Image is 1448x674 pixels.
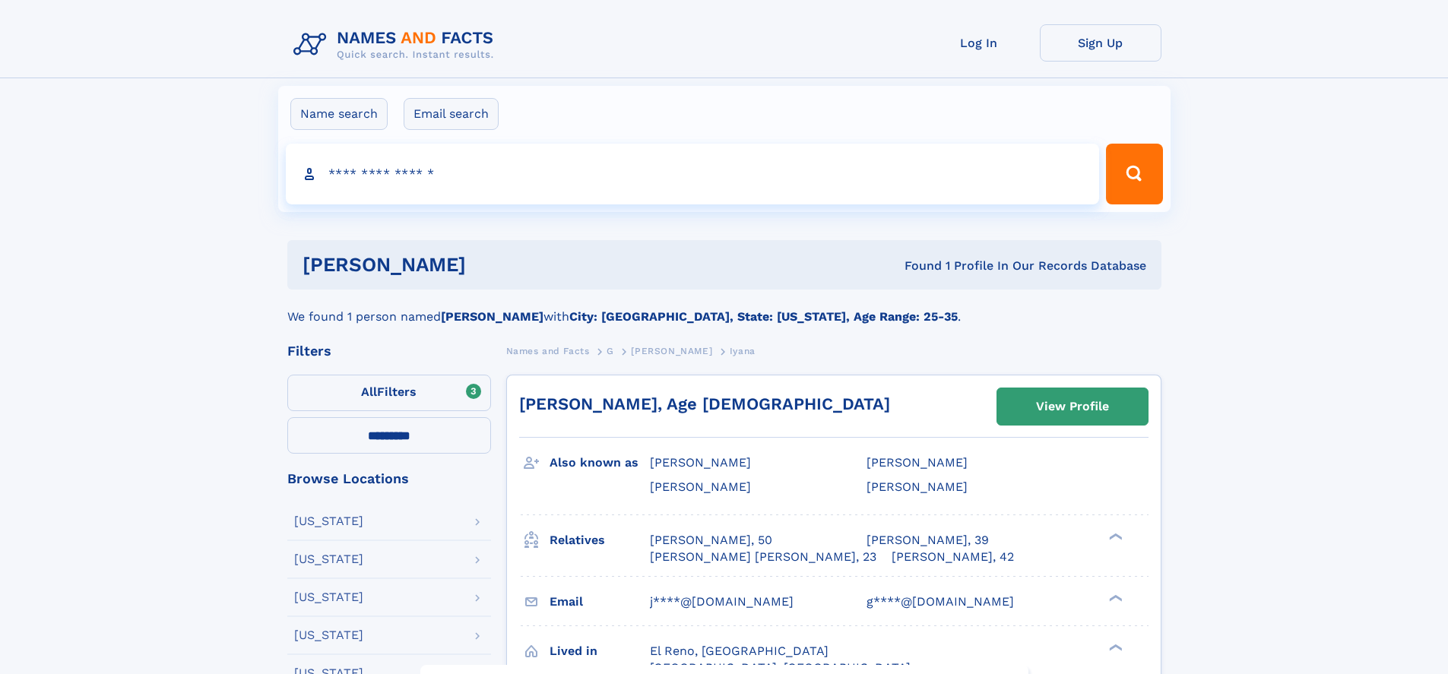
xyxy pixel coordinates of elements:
[287,472,491,486] div: Browse Locations
[650,455,751,470] span: [PERSON_NAME]
[1040,24,1161,62] a: Sign Up
[287,290,1161,326] div: We found 1 person named with .
[550,638,650,664] h3: Lived in
[286,144,1100,204] input: search input
[1106,144,1162,204] button: Search Button
[569,309,958,324] b: City: [GEOGRAPHIC_DATA], State: [US_STATE], Age Range: 25-35
[730,346,756,356] span: Iyana
[550,450,650,476] h3: Also known as
[550,527,650,553] h3: Relatives
[290,98,388,130] label: Name search
[631,346,712,356] span: [PERSON_NAME]
[650,549,876,565] a: [PERSON_NAME] [PERSON_NAME], 23
[607,346,614,356] span: G
[519,394,890,413] a: [PERSON_NAME], Age [DEMOGRAPHIC_DATA]
[294,553,363,565] div: [US_STATE]
[867,455,968,470] span: [PERSON_NAME]
[650,644,829,658] span: El Reno, [GEOGRAPHIC_DATA]
[287,24,506,65] img: Logo Names and Facts
[607,341,614,360] a: G
[650,479,751,494] span: [PERSON_NAME]
[892,549,1014,565] a: [PERSON_NAME], 42
[918,24,1040,62] a: Log In
[1036,389,1109,424] div: View Profile
[294,591,363,603] div: [US_STATE]
[1105,642,1123,652] div: ❯
[867,479,968,494] span: [PERSON_NAME]
[287,375,491,411] label: Filters
[441,309,543,324] b: [PERSON_NAME]
[867,532,989,549] a: [PERSON_NAME], 39
[1105,531,1123,541] div: ❯
[631,341,712,360] a: [PERSON_NAME]
[404,98,499,130] label: Email search
[997,388,1148,425] a: View Profile
[294,515,363,527] div: [US_STATE]
[685,258,1146,274] div: Found 1 Profile In Our Records Database
[550,589,650,615] h3: Email
[294,629,363,641] div: [US_STATE]
[303,255,686,274] h1: [PERSON_NAME]
[361,384,377,399] span: All
[650,532,772,549] a: [PERSON_NAME], 50
[1105,593,1123,603] div: ❯
[506,341,590,360] a: Names and Facts
[287,344,491,358] div: Filters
